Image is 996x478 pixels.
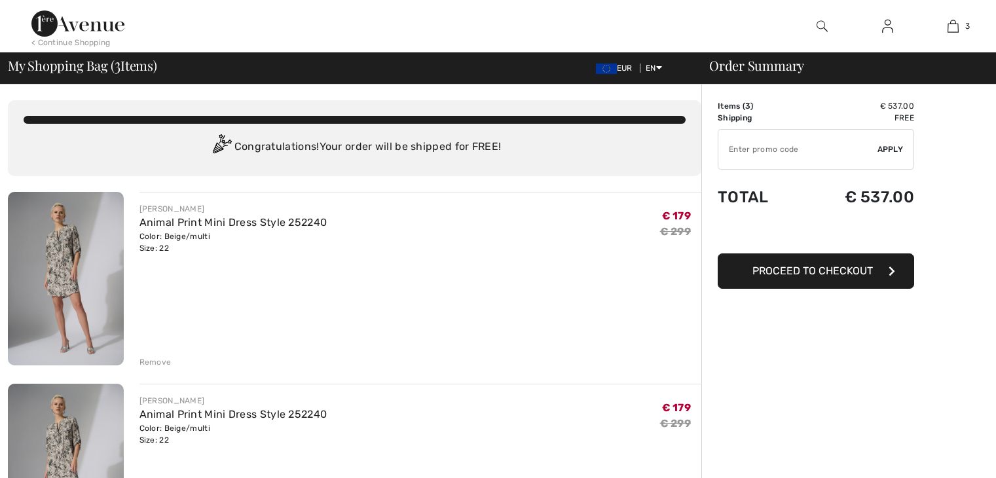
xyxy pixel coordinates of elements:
[662,401,692,414] span: € 179
[800,100,914,112] td: € 537.00
[948,18,959,34] img: My Bag
[718,219,914,249] iframe: PayPal
[718,130,877,169] input: Promo code
[139,230,327,254] div: Color: Beige/multi Size: 22
[693,59,988,72] div: Order Summary
[800,175,914,219] td: € 537.00
[965,20,970,32] span: 3
[718,112,800,124] td: Shipping
[718,253,914,289] button: Proceed to Checkout
[139,422,327,446] div: Color: Beige/multi Size: 22
[718,175,800,219] td: Total
[718,100,800,112] td: Items ( )
[139,356,172,368] div: Remove
[882,18,893,34] img: My Info
[115,56,120,73] span: 3
[646,64,662,73] span: EN
[139,216,327,229] a: Animal Print Mini Dress Style 252240
[139,395,327,407] div: [PERSON_NAME]
[745,101,750,111] span: 3
[660,225,692,238] s: € 299
[596,64,638,73] span: EUR
[800,112,914,124] td: Free
[139,203,327,215] div: [PERSON_NAME]
[752,265,873,277] span: Proceed to Checkout
[872,18,904,35] a: Sign In
[8,59,157,72] span: My Shopping Bag ( Items)
[208,134,234,160] img: Congratulation2.svg
[662,210,692,222] span: € 179
[31,10,124,37] img: 1ère Avenue
[24,134,686,160] div: Congratulations! Your order will be shipped for FREE!
[877,143,904,155] span: Apply
[817,18,828,34] img: search the website
[921,18,985,34] a: 3
[31,37,111,48] div: < Continue Shopping
[139,408,327,420] a: Animal Print Mini Dress Style 252240
[660,417,692,430] s: € 299
[596,64,617,74] img: Euro
[8,192,124,365] img: Animal Print Mini Dress Style 252240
